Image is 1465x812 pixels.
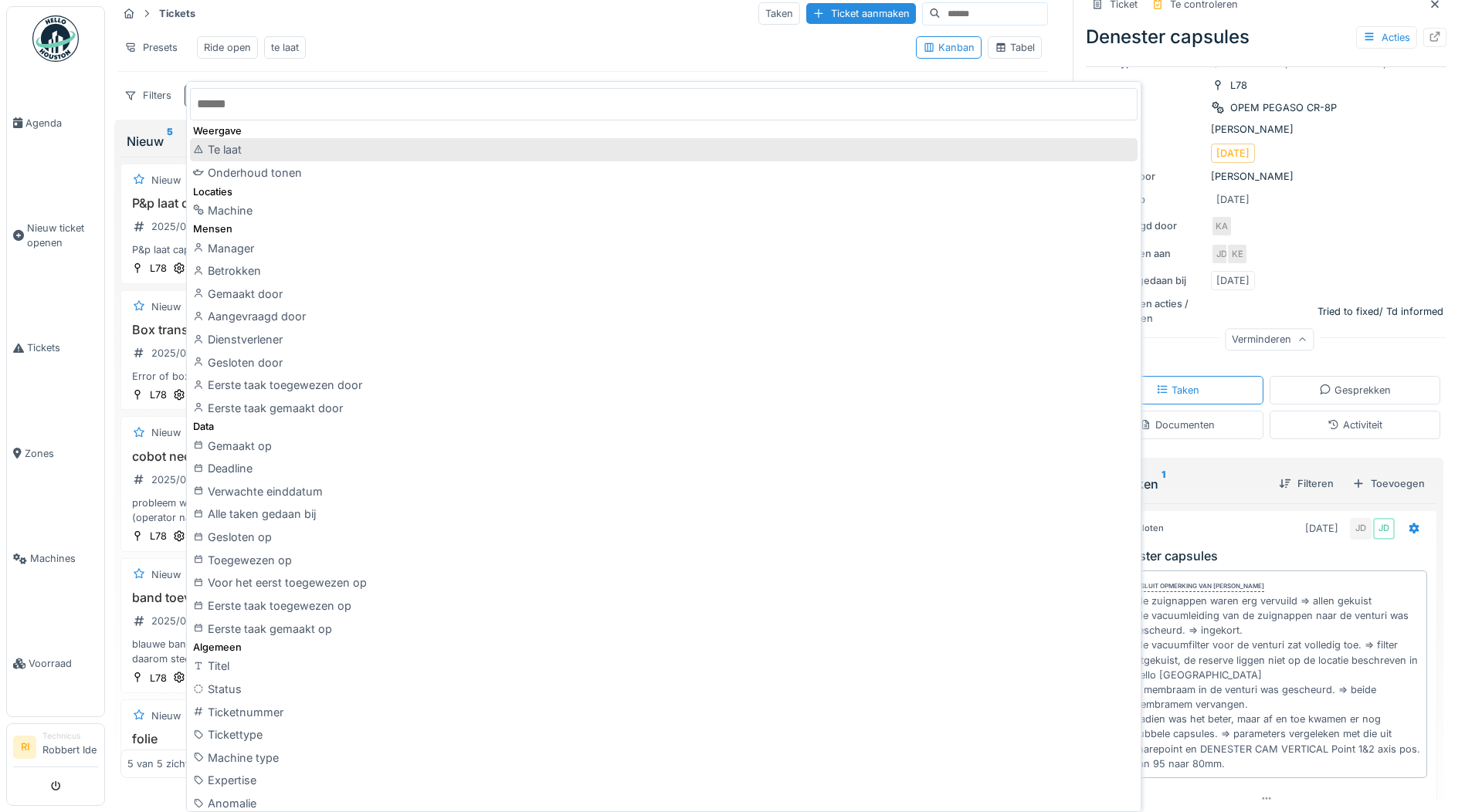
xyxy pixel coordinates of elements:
[1132,594,1420,771] div: -de zuignappen waren erg vervuild => allen gekuist -de vacuumleiding van de zuignappen naar de ve...
[758,2,800,25] div: Taken
[190,655,1138,678] div: Titel
[1346,473,1431,494] div: Toevoegen
[1089,273,1205,288] div: Alle taken gedaan bij
[1305,521,1338,536] div: [DATE]
[167,132,173,151] sup: 5
[1211,243,1233,265] div: JD
[1089,246,1205,261] div: Toegewezen aan
[13,736,36,759] li: RI
[190,701,1138,724] div: Ticketnummer
[190,549,1138,572] div: Toegewezen op
[127,637,409,666] div: blauwe band novapack toevoer doosjes schokt vooruit , daarom steeds alarm, constant resetten
[127,449,409,464] h3: cobot neemt geen dozen zuignappen
[190,222,1138,236] div: Mensen
[995,40,1035,55] div: Tabel
[1101,475,1267,493] div: Taken
[190,526,1138,549] div: Gesloten op
[204,40,251,55] div: Ride open
[1317,304,1443,319] div: Tried to fixed/ Td informed
[190,123,1138,138] div: Weergave
[1319,383,1391,398] div: Gesprekken
[190,328,1138,351] div: Dienstverlener
[190,457,1138,480] div: Deadline
[1373,518,1395,540] div: JD
[1211,215,1233,237] div: KA
[25,446,98,461] span: Zones
[1089,218,1205,233] div: Aangevraagd door
[30,551,98,566] span: Machines
[1156,383,1199,398] div: Taken
[32,15,79,62] img: Badge_color-CXgf-gQk.svg
[150,529,167,543] div: L78
[190,199,1138,222] div: Machine
[127,369,409,384] div: Error of box transport Axis overcurrent
[190,746,1138,770] div: Machine type
[190,259,1138,283] div: Betrokken
[127,496,409,525] div: probleem waar td in de nacht ook voor geweest heeft (operator nacht doorgebriefd)
[117,84,178,107] div: Filters
[190,594,1138,617] div: Eerste taak toegewezen op
[190,723,1138,746] div: Tickettype
[27,340,98,355] span: Tickets
[127,196,409,211] h3: P&p laat capsule vallen bij overnamen
[151,173,181,188] div: Nieuw
[127,323,409,337] h3: Box transport fault
[190,161,1138,184] div: Onderhoud tonen
[151,709,181,723] div: Nieuw
[190,678,1138,701] div: Status
[1140,418,1215,432] div: Documenten
[1089,192,1205,207] div: Gemaakt op
[151,614,249,628] div: 2025/08/336/05934
[1225,329,1314,351] div: Verminderen
[190,640,1138,655] div: Algemeen
[1089,169,1205,184] div: Gemaakt door
[1089,122,1443,137] div: [PERSON_NAME]
[271,40,299,55] div: te laat
[190,184,1138,199] div: Locaties
[1356,26,1417,49] div: Acties
[190,237,1138,260] div: Manager
[190,480,1138,503] div: Verwachte einddatum
[806,3,916,24] div: Ticket aanmaken
[150,671,167,685] div: L78
[1089,122,1205,137] div: Manager
[190,769,1138,792] div: Expertise
[1328,418,1382,432] div: Activiteit
[1089,146,1205,161] div: Deadline
[190,374,1138,397] div: Eerste taak toegewezen door
[190,283,1138,306] div: Gemaakt door
[153,6,202,21] strong: Tickets
[151,567,181,582] div: Nieuw
[1350,518,1372,540] div: JD
[151,219,249,234] div: 2025/09/336/05994
[1273,473,1340,494] div: Filteren
[1230,78,1247,93] div: L78
[127,242,409,257] div: P&p laat capsule vallen bij overnamen
[190,419,1138,434] div: Data
[42,730,98,763] li: Robbert Ide
[151,346,249,360] div: 2025/09/336/05997
[190,138,1138,161] div: Te laat
[190,305,1138,328] div: Aangevraagd door
[1089,169,1443,184] div: [PERSON_NAME]
[150,387,167,402] div: L78
[29,656,98,671] span: Voorraad
[1108,549,1430,563] h3: Denester capsules
[190,351,1138,374] div: Gesloten door
[190,571,1138,594] div: Voor het eerst toegewezen op
[190,435,1138,458] div: Gemaakt op
[190,397,1138,420] div: Eerste taak gemaakt door
[1089,296,1205,326] div: Ondernomen acties / Actions taken
[1216,146,1250,161] div: [DATE]
[1132,581,1264,592] div: Afsluit opmerking van [PERSON_NAME]
[1230,100,1337,115] div: OPEM PEGASO CR-8P
[1161,475,1165,493] sup: 1
[117,36,185,59] div: Presets
[1216,192,1250,207] div: [DATE]
[151,299,181,314] div: Nieuw
[127,590,409,605] h3: band toevoer doosjes novapack
[1089,78,1205,93] div: Zone
[190,617,1138,641] div: Eerste taak gemaakt op
[127,132,410,151] div: Nieuw
[1216,273,1250,288] div: [DATE]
